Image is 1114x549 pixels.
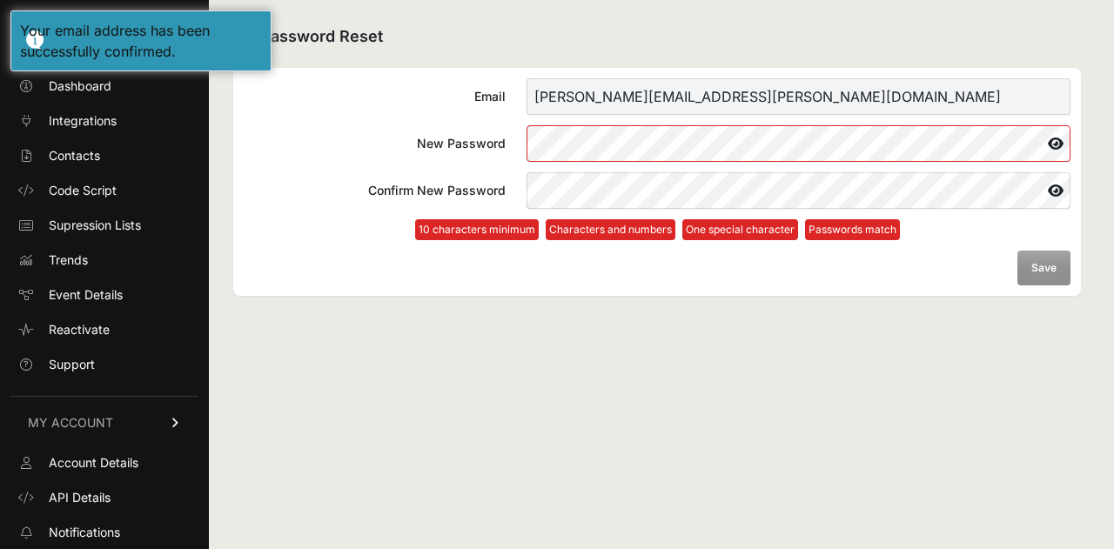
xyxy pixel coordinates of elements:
div: Email [244,88,506,105]
span: Reactivate [49,321,110,338]
input: New Password [527,125,1070,162]
span: API Details [49,489,111,506]
div: Your email address has been successfully confirmed. [20,20,262,62]
li: Characters and numbers [546,219,675,240]
a: Trends [10,246,198,274]
a: Support [10,351,198,378]
span: Support [49,356,95,373]
div: Confirm New Password [244,182,506,199]
span: Account Details [49,454,138,472]
span: Integrations [49,112,117,130]
div: New Password [244,135,506,152]
span: Contacts [49,147,100,164]
a: Supression Lists [10,211,198,239]
a: Integrations [10,107,198,135]
h2: Password Reset [233,24,1081,50]
input: Email [527,78,1070,115]
a: Event Details [10,281,198,309]
a: API Details [10,484,198,512]
a: Reactivate [10,316,198,344]
span: Code Script [49,182,117,199]
li: 10 characters minimum [415,219,539,240]
span: Event Details [49,286,123,304]
a: Contacts [10,142,198,170]
span: Notifications [49,524,120,541]
a: Code Script [10,177,198,204]
span: Supression Lists [49,217,141,234]
input: Confirm New Password [527,172,1070,209]
span: Dashboard [49,77,111,95]
a: Account Details [10,449,198,477]
a: MY ACCOUNT [10,396,198,449]
a: Notifications [10,519,198,546]
span: Trends [49,251,88,269]
li: One special character [682,219,798,240]
a: Dashboard [10,72,198,100]
li: Passwords match [805,219,900,240]
span: MY ACCOUNT [28,414,113,432]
